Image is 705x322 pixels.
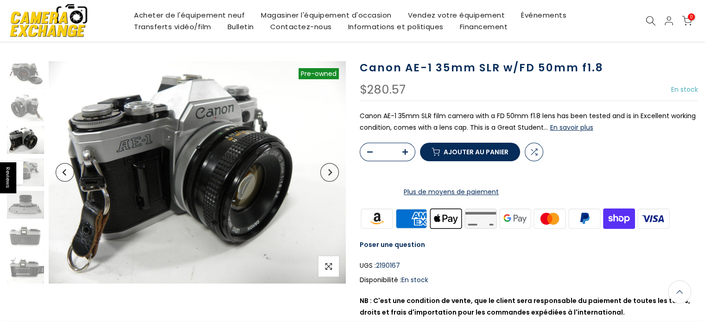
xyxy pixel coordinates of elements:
p: Canon AE-1 35mm SLR film camera with a FD 50mm f1.8 lens has been tested and is in Excellent work... [360,110,699,133]
img: Canon AE-1 35mm SLR w/FD 50mm f1.8 35mm Film Cameras - 35mm SLR Cameras - 35mm SLR Student Camera... [7,94,44,121]
a: Plus de moyens de paiement [360,186,543,198]
span: Ajouter au panier [444,149,508,155]
button: Next [320,163,339,182]
a: 0 [682,16,692,26]
button: En savoir plus [550,123,593,132]
img: shopify pay [602,207,636,230]
img: Canon AE-1 35mm SLR w/FD 50mm f1.8 35mm Film Cameras - 35mm SLR Cameras - 35mm SLR Student Camera... [7,126,44,154]
span: 2190167 [376,260,400,271]
img: Canon AE-1 35mm SLR w/FD 50mm f1.8 35mm Film Cameras - 35mm SLR Cameras - 35mm SLR Student Camera... [49,61,346,284]
img: Canon AE-1 35mm SLR w/FD 50mm f1.8 35mm Film Cameras - 35mm SLR Cameras - 35mm SLR Student Camera... [7,256,44,284]
a: Financement [451,21,516,32]
a: Acheter de l'équipement neuf [126,9,253,21]
img: master [533,207,567,230]
span: En stock [401,275,428,284]
img: Canon AE-1 35mm SLR w/FD 50mm f1.8 35mm Film Cameras - 35mm SLR Cameras - 35mm SLR Student Camera... [7,223,44,251]
span: 0 [688,13,695,20]
span: En stock [671,85,698,94]
a: Transferts vidéo/film [126,21,220,32]
a: Retour au sommet [668,280,691,303]
img: Canon AE-1 35mm SLR w/FD 50mm f1.8 35mm Film Cameras - 35mm SLR Cameras - 35mm SLR Student Camera... [7,191,44,219]
img: apple pay [429,207,464,230]
a: Poser une question [360,240,425,249]
a: Informations et politiques [340,21,451,32]
button: Previous [56,163,74,182]
img: visa [636,207,671,230]
strong: NB : C'est une condition de vente, que le client sera responsable du paiement de toutes les taxes... [360,296,690,317]
div: UGS : [360,260,699,271]
div: Disponibilité : [360,274,699,286]
img: Canon AE-1 35mm SLR w/FD 50mm f1.8 35mm Film Cameras - 35mm SLR Cameras - 35mm SLR Student Camera... [7,158,44,186]
a: Bulletin [219,21,262,32]
div: $280.57 [360,84,406,96]
a: Contactez-nous [262,21,340,32]
img: paypal [567,207,602,230]
a: Magasiner l'équipement d'occasion [253,9,400,21]
img: amazon payments [360,207,394,230]
img: google pay [498,207,533,230]
img: découvrir [463,207,498,230]
img: Canon AE-1 35mm SLR w/FD 50mm f1.8 35mm Film Cameras - 35mm SLR Cameras - 35mm SLR Student Camera... [7,61,44,89]
img: american express [394,207,429,230]
a: Vendez votre équipement [400,9,513,21]
button: Ajouter au panier [420,143,520,161]
a: Événements [513,9,575,21]
h1: Canon AE-1 35mm SLR w/FD 50mm f1.8 [360,61,699,75]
